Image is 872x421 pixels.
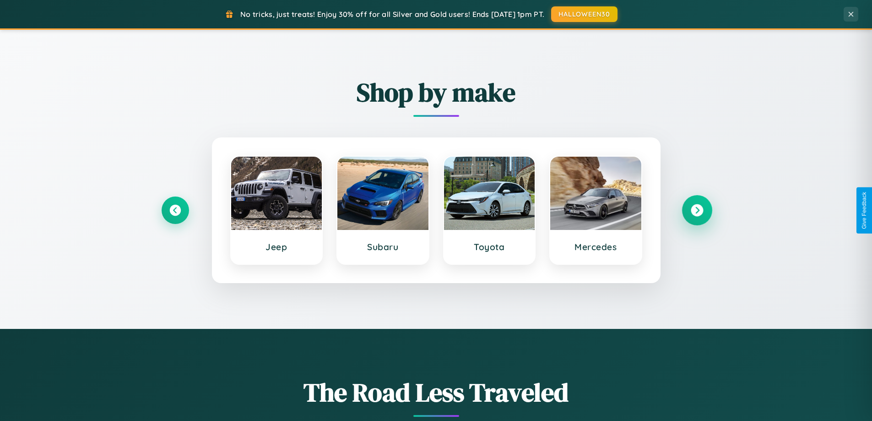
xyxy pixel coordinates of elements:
[347,241,419,252] h3: Subaru
[559,241,632,252] h3: Mercedes
[162,375,711,410] h1: The Road Less Traveled
[240,241,313,252] h3: Jeep
[453,241,526,252] h3: Toyota
[861,192,867,229] div: Give Feedback
[162,75,711,110] h2: Shop by make
[551,6,617,22] button: HALLOWEEN30
[240,10,544,19] span: No tricks, just treats! Enjoy 30% off for all Silver and Gold users! Ends [DATE] 1pm PT.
